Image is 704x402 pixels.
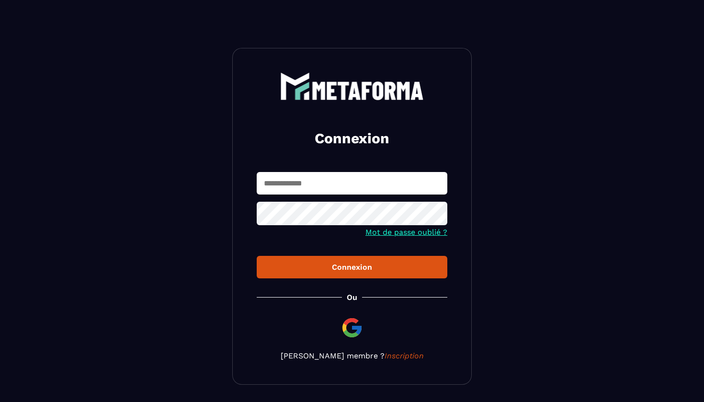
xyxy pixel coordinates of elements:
button: Connexion [257,256,447,278]
a: Mot de passe oublié ? [365,228,447,237]
img: google [341,316,363,339]
h2: Connexion [268,129,436,148]
a: Inscription [385,351,424,360]
div: Connexion [264,263,440,272]
img: logo [280,72,424,100]
p: Ou [347,293,357,302]
p: [PERSON_NAME] membre ? [257,351,447,360]
a: logo [257,72,447,100]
